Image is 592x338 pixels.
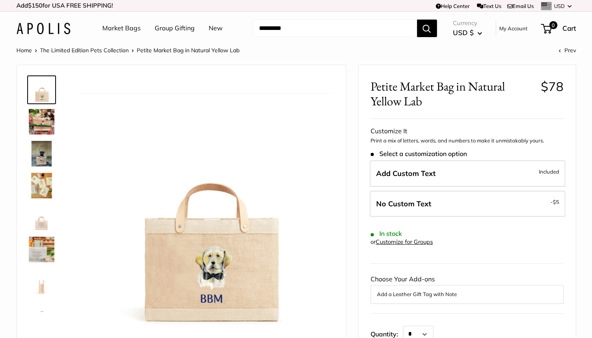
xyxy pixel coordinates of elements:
img: Petite Market Bag in Natural Yellow Lab [29,141,54,166]
a: Market Bags [102,22,141,34]
label: Leave Blank [370,191,565,217]
div: Choose Your Add-ons [371,273,564,304]
span: Add Custom Text [376,169,436,178]
img: Petite Market Bag in Natural Yellow Lab [81,77,334,330]
a: description_Seal of authenticity printed on the backside of every bag. [27,203,56,232]
a: Home [16,47,32,54]
span: $150 [28,2,42,9]
a: 0 Cart [542,22,576,35]
button: Search [417,20,437,37]
span: Included [539,167,559,176]
img: Petite Market Bag in Natural Yellow Lab [29,109,54,134]
a: My Account [499,24,528,33]
a: Customize for Groups [376,238,433,245]
img: description_Elevated any trip to the market [29,237,54,262]
span: $78 [541,79,564,94]
img: Petite Market Bag in Natural Yellow Lab [29,77,54,103]
a: The Limited Edition Pets Collection [40,47,129,54]
span: Cart [562,24,576,32]
img: description_Seal of authenticity printed on the backside of every bag. [29,205,54,230]
a: Email Us [507,3,534,9]
a: Petite Market Bag in Natural Yellow Lab [27,107,56,136]
input: Search... [253,20,417,37]
button: Add a Leather Gift Tag with Note [377,289,557,299]
nav: Breadcrumb [16,45,239,55]
span: - [550,197,559,207]
span: No Custom Text [376,199,431,208]
span: Currency [453,18,482,29]
img: description_Side view of the Petite Market Bag [29,269,54,294]
a: description_Side view of the Petite Market Bag [27,267,56,296]
a: Text Us [477,3,501,9]
a: Group Gifting [155,22,195,34]
a: New [209,22,223,34]
a: Petite Market Bag in Natural Yellow Lab [27,75,56,104]
div: or [371,237,433,247]
span: USD [554,3,565,9]
a: description_The artist's desk in Ventura CA [27,171,56,200]
span: $5 [553,199,559,205]
button: USD $ [453,26,482,39]
span: 0 [549,21,557,29]
img: Petite Market Bag in Natural Yellow Lab [29,300,54,326]
p: Print a mix of letters, words, and numbers to make it unmistakably yours. [371,137,564,145]
img: Apolis [16,23,70,34]
label: Add Custom Text [370,160,565,187]
a: description_Elevated any trip to the market [27,235,56,264]
div: Customize It [371,125,564,137]
span: Petite Market Bag in Natural Yellow Lab [371,79,535,109]
span: In stock [371,230,402,237]
a: Petite Market Bag in Natural Yellow Lab [27,139,56,168]
a: Help Center [436,3,470,9]
span: Petite Market Bag in Natural Yellow Lab [137,47,239,54]
a: Prev [558,47,576,54]
a: Petite Market Bag in Natural Yellow Lab [27,299,56,328]
img: description_The artist's desk in Ventura CA [29,173,54,198]
span: USD $ [453,28,474,37]
span: Select a customization option [371,150,467,158]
